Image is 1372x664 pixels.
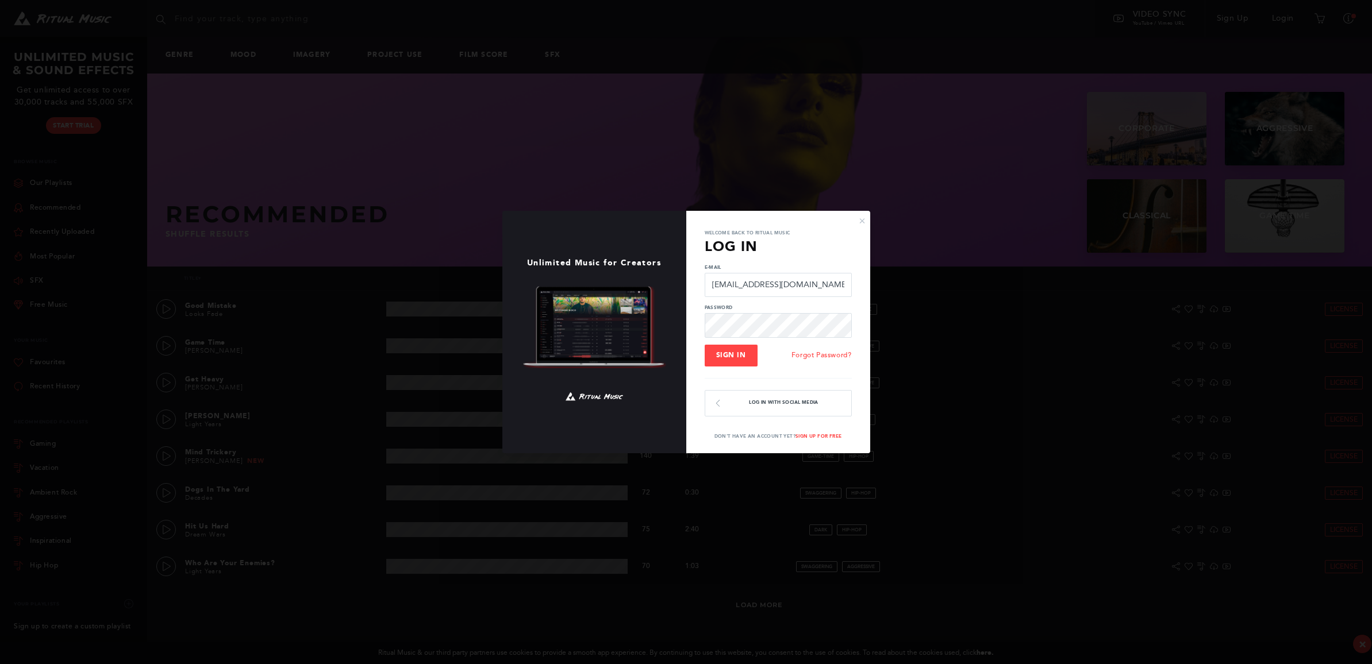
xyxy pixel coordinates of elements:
[686,433,870,439] p: Don't have an account yet?
[566,387,623,406] img: Ritual Music
[791,350,852,361] a: Forgot Password?
[705,273,852,297] input: E-Mail
[705,229,852,236] p: Welcome back to Ritual Music
[705,236,852,257] h3: Log In
[716,351,746,359] span: Sign In
[859,215,866,226] button: ×
[705,304,852,311] label: Password
[705,264,852,271] label: E-Mail
[705,390,852,416] button: Log In with Social Media
[795,433,841,439] a: Sign Up For Free
[502,258,686,268] h1: Unlimited Music for Creators
[705,345,758,366] button: Sign In
[522,286,666,369] img: Ritual Music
